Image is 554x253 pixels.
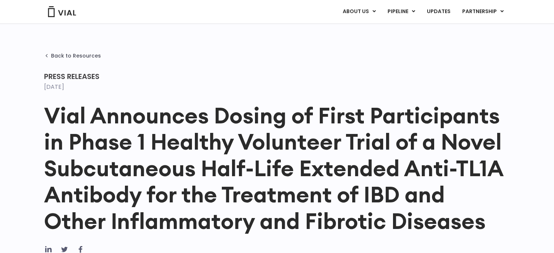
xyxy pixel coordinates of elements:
[44,83,64,91] time: [DATE]
[337,5,381,18] a: ABOUT USMenu Toggle
[456,5,510,18] a: PARTNERSHIPMenu Toggle
[44,53,101,59] a: Back to Resources
[44,102,510,234] h1: Vial Announces Dosing of First Participants in Phase 1 Healthy Volunteer Trial of a Novel Subcuta...
[421,5,456,18] a: UPDATES
[44,71,99,82] span: Press Releases
[382,5,421,18] a: PIPELINEMenu Toggle
[47,6,76,17] img: Vial Logo
[51,53,101,59] span: Back to Resources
